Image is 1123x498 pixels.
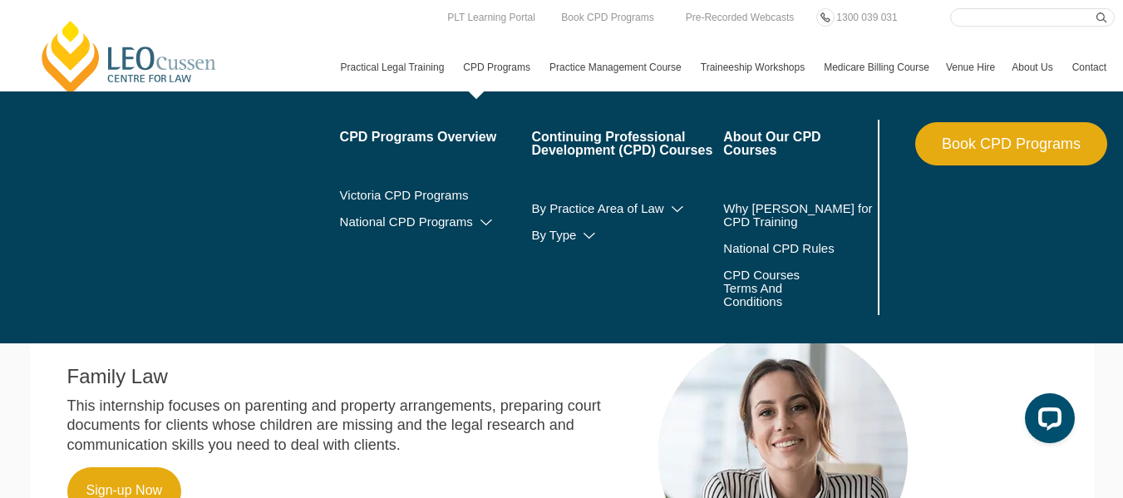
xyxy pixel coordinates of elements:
a: About Us [1003,43,1063,91]
a: Pre-Recorded Webcasts [682,8,799,27]
a: Victoria CPD Programs [340,189,532,202]
a: National CPD Rules [723,242,874,255]
a: Practical Legal Training [332,43,456,91]
a: [PERSON_NAME] Centre for Law [37,18,221,96]
a: About Our CPD Courses [723,131,874,157]
h2: Family Law [67,366,634,387]
a: PLT Learning Portal [443,8,539,27]
a: By Type [531,229,723,242]
a: Book CPD Programs [915,122,1107,165]
a: Book CPD Programs [557,8,658,27]
a: National CPD Programs [340,215,532,229]
a: Contact [1064,43,1115,91]
a: CPD Programs [455,43,541,91]
a: Practice Management Course [541,43,692,91]
a: 1300 039 031 [832,8,901,27]
iframe: LiveChat chat widget [1012,387,1081,456]
a: CPD Courses Terms And Conditions [723,269,832,308]
a: CPD Programs Overview [340,131,532,144]
p: This internship focuses on parenting and property arrangements, preparing court documents for cli... [67,397,634,455]
a: Why [PERSON_NAME] for CPD Training [723,202,874,229]
a: Continuing Professional Development (CPD) Courses [531,131,723,157]
a: Venue Hire [938,43,1003,91]
a: Traineeship Workshops [692,43,815,91]
span: 1300 039 031 [836,12,897,23]
a: Medicare Billing Course [815,43,938,91]
a: By Practice Area of Law [531,202,723,215]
